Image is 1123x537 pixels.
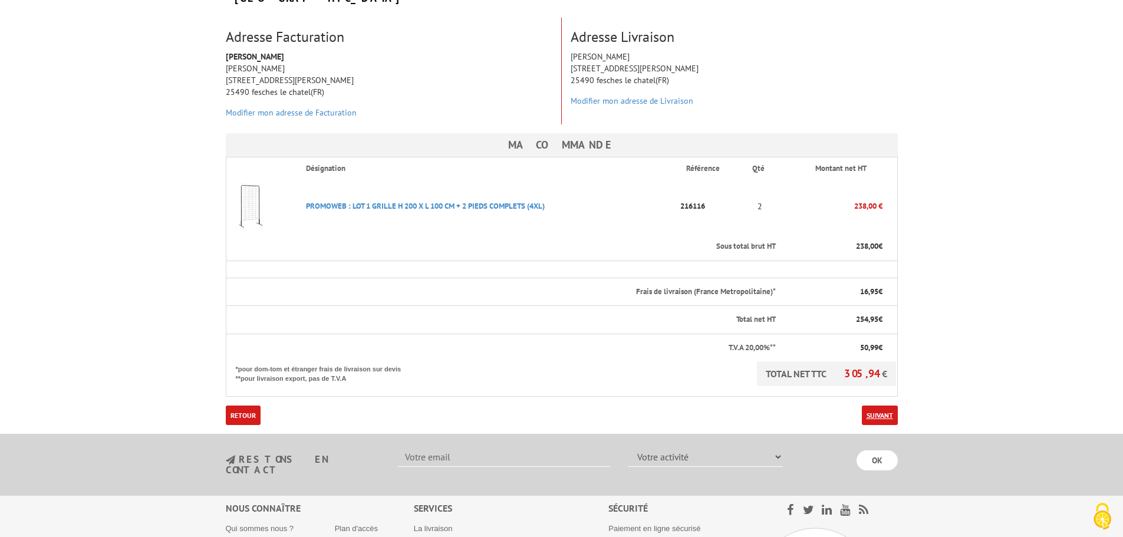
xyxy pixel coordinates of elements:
[226,502,414,515] div: Nous connaître
[743,180,777,233] td: 2
[306,201,545,211] a: PROMOWEB : LOT 1 GRILLE H 200 X L 100 CM + 2 PIEDS COMPLETS (4XL)
[226,133,898,157] h3: Ma commande
[677,196,743,216] p: 216116
[608,502,756,515] div: Sécurité
[677,157,743,180] th: Référence
[860,286,878,296] span: 16,95
[226,51,284,62] strong: [PERSON_NAME]
[414,524,453,533] a: La livraison
[856,314,878,324] span: 254,95
[226,306,777,334] th: Total net HT
[1082,497,1123,537] button: Cookies (fenêtre modale)
[226,233,777,261] th: Sous total brut HT
[860,342,878,352] span: 50,99
[226,455,235,465] img: newsletter.jpg
[226,278,777,306] th: Frais de livraison (France Metropolitaine)*
[226,524,294,533] a: Qui sommes nous ?
[786,286,882,298] p: €
[757,361,896,386] p: TOTAL NET TTC €
[862,406,898,425] a: Suivant
[786,241,882,252] p: €
[398,447,610,467] input: Votre email
[856,241,878,251] span: 238,00
[786,342,882,354] p: €
[217,51,561,124] div: [PERSON_NAME] [STREET_ADDRESS][PERSON_NAME] 25490 fesches le chatel(FR)
[414,502,609,515] div: Services
[777,196,882,216] p: 238,00 €
[786,314,882,325] p: €
[297,157,676,180] th: Désignation
[608,524,700,533] a: Paiement en ligne sécurisé
[236,342,776,354] p: T.V.A 20,00%**
[571,29,898,45] h3: Adresse Livraison
[786,163,896,174] p: Montant net HT
[226,183,274,230] img: PROMOWEB : LOT 1 GRILLE H 200 X L 100 CM + 2 PIEDS COMPLETS (4XL)
[226,406,261,425] a: Retour
[236,361,413,383] p: *pour dom-tom et étranger frais de livraison sur devis **pour livraison export, pas de T.V.A
[226,107,357,118] a: Modifier mon adresse de Facturation
[226,454,381,475] h3: restons en contact
[844,367,882,380] span: 305,94
[1088,502,1117,531] img: Cookies (fenêtre modale)
[335,524,378,533] a: Plan d'accès
[562,51,907,113] div: [PERSON_NAME] [STREET_ADDRESS][PERSON_NAME] 25490 fesches le chatel(FR)
[571,95,693,106] a: Modifier mon adresse de Livraison
[226,29,552,45] h3: Adresse Facturation
[857,450,898,470] input: OK
[743,157,777,180] th: Qté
